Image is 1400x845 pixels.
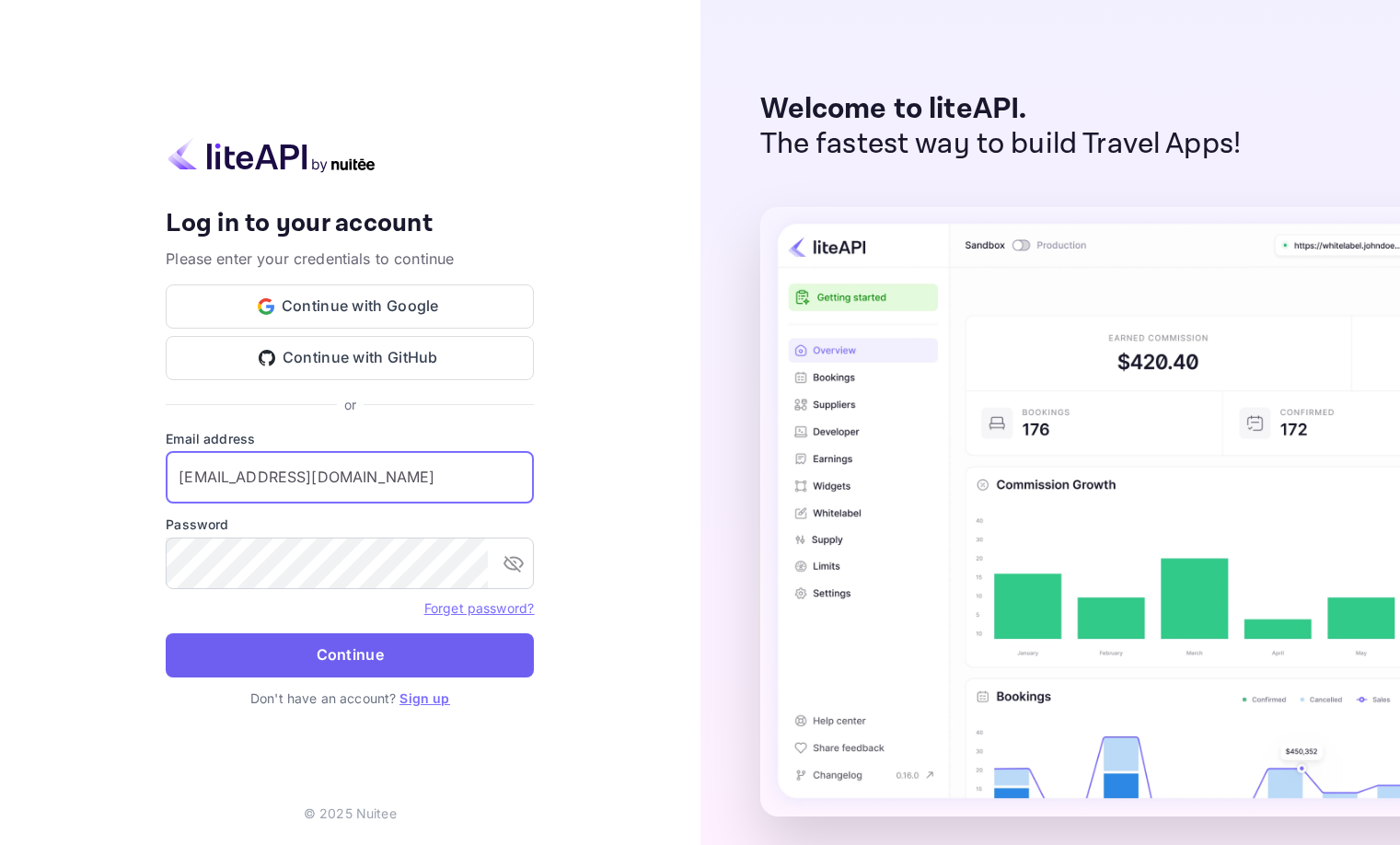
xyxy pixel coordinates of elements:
[760,127,1242,162] p: The fastest way to build Travel Apps!
[760,92,1242,127] p: Welcome to liteAPI.
[166,248,534,270] p: Please enter your credentials to continue
[424,600,534,616] a: Forget password?
[166,515,534,534] label: Password
[399,690,449,706] a: Sign up
[344,395,356,414] p: or
[424,598,534,617] a: Forget password?
[166,284,534,329] button: Continue with Google
[166,633,534,677] button: Continue
[166,208,534,240] h4: Log in to your account
[166,452,534,504] input: Enter your email address
[304,804,397,823] p: © 2025 Nuitee
[166,689,534,708] p: Don't have an account?
[495,545,532,582] button: toggle password visibility
[166,336,534,380] button: Continue with GitHub
[166,137,377,173] img: liteapi
[166,429,534,448] label: Email address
